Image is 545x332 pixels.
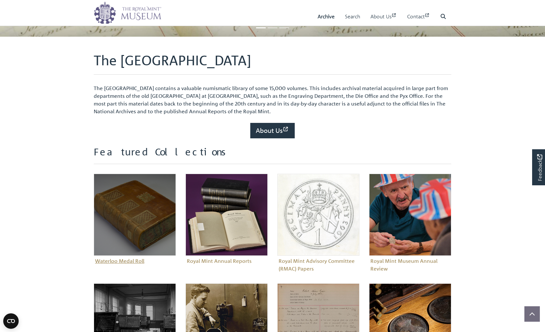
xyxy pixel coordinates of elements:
img: logo_wide.png [94,2,161,24]
a: Royal Mint Annual ReportsRoyal Mint Annual Reports [186,174,268,266]
h1: The [GEOGRAPHIC_DATA] [94,52,451,75]
div: Sub-collection [181,174,272,283]
div: Sub-collection [89,174,181,283]
button: Scroll to top [524,306,540,322]
a: Contact [407,7,430,26]
div: Sub-collection [272,174,364,283]
button: Open CMP widget [3,313,19,329]
h2: Featured Collections [94,146,451,164]
img: Royal Mint Advisory Committee (RMAC) Papers [277,174,359,256]
a: About Us [250,123,295,138]
a: Would you like to provide feedback? [532,149,545,185]
a: Search [345,7,360,26]
img: Waterloo Medal Roll [94,174,176,256]
img: Royal Mint Museum Annual Review [369,174,451,256]
div: Sub-collection [364,174,456,283]
a: About Us [370,7,397,26]
a: Archive [318,7,335,26]
span: Feedback [536,154,543,181]
p: The [GEOGRAPHIC_DATA] contains a valuable numismatic library of some 15,000 volumes. This include... [94,84,451,115]
a: Waterloo Medal RollWaterloo Medal Roll [94,174,176,266]
a: Royal Mint Advisory Committee (RMAC) PapersRoyal Mint Advisory Committee (RMAC) Papers [277,174,359,274]
img: Royal Mint Annual Reports [186,174,268,256]
a: Royal Mint Museum Annual ReviewRoyal Mint Museum Annual Review [369,174,451,274]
